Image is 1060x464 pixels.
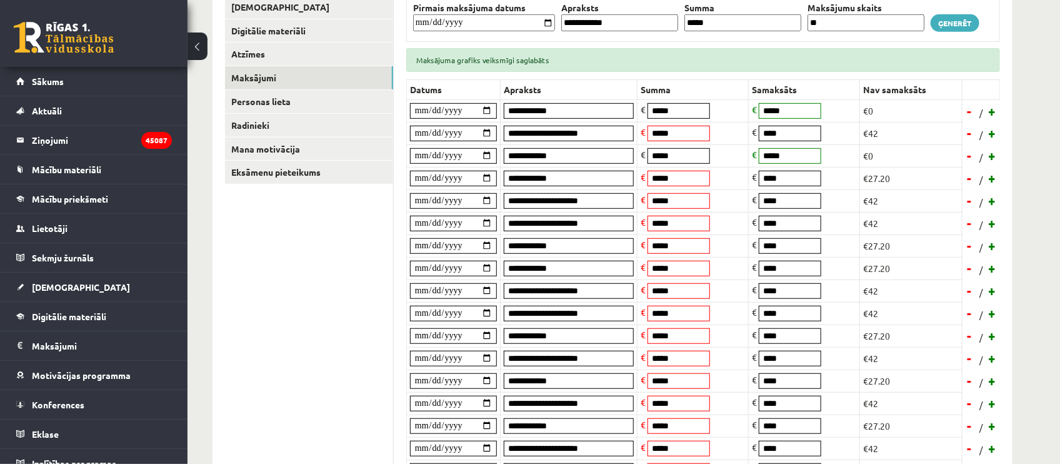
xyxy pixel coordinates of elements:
span: € [752,329,757,340]
a: + [986,124,999,143]
a: Digitālie materiāli [16,302,172,331]
a: - [964,304,976,323]
a: - [964,102,976,121]
td: €42 [860,347,962,370]
span: € [641,329,646,340]
a: - [964,394,976,413]
span: / [978,196,984,209]
span: € [641,351,646,363]
span: € [752,261,757,273]
a: + [986,394,999,413]
span: Lietotāji [32,223,67,234]
span: / [978,286,984,299]
span: € [752,396,757,408]
td: €27.20 [860,325,962,347]
a: Sākums [16,67,172,96]
td: €27.20 [860,370,962,392]
span: Mācību priekšmeti [32,193,108,204]
span: € [752,216,757,228]
a: Ģenerēt [931,14,979,32]
th: Datums [407,79,501,99]
span: € [752,239,757,250]
a: + [986,439,999,458]
span: / [978,106,984,119]
span: € [752,194,757,205]
span: € [641,126,646,138]
td: €27.20 [860,257,962,280]
td: €42 [860,280,962,302]
span: / [978,173,984,186]
span: / [978,331,984,344]
td: €0 [860,144,962,167]
a: - [964,416,976,435]
a: - [964,281,976,300]
a: - [964,349,976,368]
th: Apraksts [501,79,637,99]
span: / [978,218,984,231]
span: € [641,284,646,295]
span: / [978,443,984,456]
span: / [978,376,984,389]
a: Maksājumi [225,66,393,89]
a: + [986,281,999,300]
a: Mācību materiāli [16,155,172,184]
td: €42 [860,122,962,144]
td: €27.20 [860,235,962,257]
a: - [964,236,976,255]
a: Sekmju žurnāls [16,243,172,272]
span: Mācību materiāli [32,164,101,175]
legend: Maksājumi [32,331,172,360]
td: €42 [860,437,962,460]
a: [DEMOGRAPHIC_DATA] [16,273,172,301]
span: € [752,171,757,183]
a: - [964,371,976,390]
a: + [986,349,999,368]
span: / [978,151,984,164]
a: Radinieki [225,114,393,137]
span: € [641,396,646,408]
a: Motivācijas programma [16,361,172,390]
span: € [752,351,757,363]
span: € [641,306,646,318]
span: € [641,149,646,160]
span: € [641,441,646,453]
a: + [986,416,999,435]
span: € [752,284,757,295]
span: Aktuāli [32,105,62,116]
td: €27.20 [860,167,962,189]
a: + [986,169,999,188]
a: + [986,371,999,390]
span: € [641,171,646,183]
th: Maksājumu skaits [804,1,927,14]
th: Nav samaksāts [860,79,962,99]
th: Summa [681,1,804,14]
span: Motivācijas programma [32,370,131,381]
td: €42 [860,212,962,235]
a: Lietotāji [16,214,172,243]
span: € [752,104,757,115]
span: Eklase [32,428,59,440]
a: - [964,124,976,143]
span: € [752,419,757,430]
a: + [986,326,999,345]
a: Mācību priekšmeti [16,184,172,213]
div: Maksājuma grafiks veiksmīgi saglabāts [406,48,1000,72]
a: Eksāmenu pieteikums [225,161,393,184]
a: + [986,191,999,210]
span: / [978,128,984,141]
a: + [986,236,999,255]
span: / [978,398,984,411]
a: Aktuāli [16,96,172,125]
span: € [752,149,757,160]
a: - [964,214,976,233]
span: € [752,306,757,318]
span: € [752,126,757,138]
span: € [641,374,646,385]
th: Samaksāts [749,79,860,99]
span: € [641,419,646,430]
span: Sekmju žurnāls [32,252,94,263]
a: Eklase [16,420,172,448]
a: + [986,214,999,233]
span: Konferences [32,399,84,410]
a: - [964,169,976,188]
